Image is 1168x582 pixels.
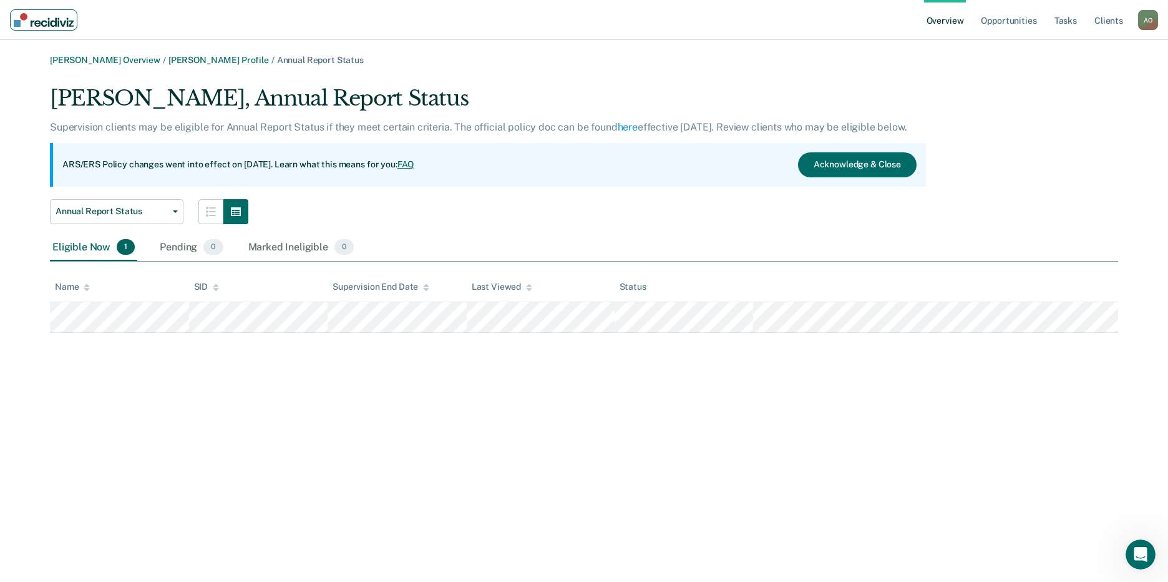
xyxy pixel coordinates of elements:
[14,13,74,27] img: Recidiviz
[1138,10,1158,30] button: Profile dropdown button
[62,159,414,171] p: ARS/ERS Policy changes went into effect on [DATE]. Learn what this means for you:
[157,234,225,262] div: Pending0
[269,55,277,65] span: /
[194,282,220,292] div: SID
[50,121,907,133] p: Supervision clients may be eligible for Annual Report Status if they meet certain criteria. The o...
[50,199,183,224] button: Annual Report Status
[618,121,638,133] a: here
[50,86,926,121] div: [PERSON_NAME], Annual Report Status
[1138,10,1158,30] div: A O
[620,282,646,292] div: Status
[55,282,90,292] div: Name
[50,234,137,262] div: Eligible Now1
[798,152,917,177] button: Acknowledge & Close
[50,55,160,65] a: [PERSON_NAME] Overview
[397,159,415,169] a: FAQ
[334,239,354,255] span: 0
[1126,540,1156,570] iframe: Intercom live chat
[203,239,223,255] span: 0
[117,239,135,255] span: 1
[56,206,168,217] span: Annual Report Status
[168,55,269,65] a: [PERSON_NAME] Profile
[277,55,364,65] span: Annual Report Status
[160,55,168,65] span: /
[246,234,357,262] div: Marked Ineligible0
[333,282,429,292] div: Supervision End Date
[472,282,532,292] div: Last Viewed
